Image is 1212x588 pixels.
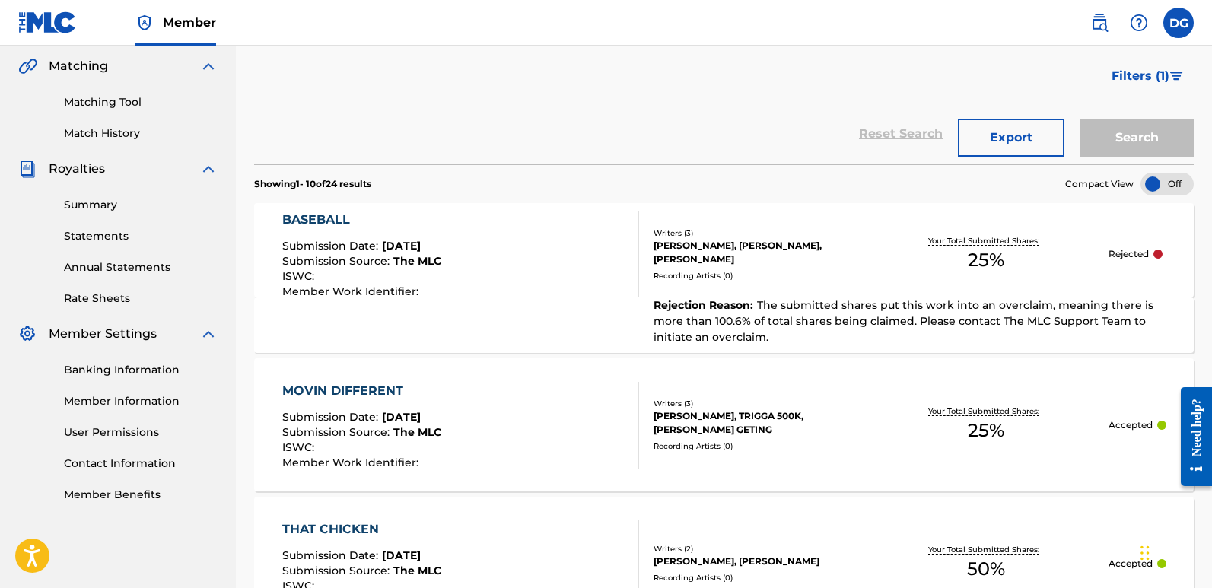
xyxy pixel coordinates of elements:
[282,520,441,539] div: THAT CHICKEN
[654,572,862,583] div: Recording Artists ( 0 )
[1140,530,1150,576] div: Drag
[254,203,1194,353] a: BASEBALLSubmission Date:[DATE]Submission Source:The MLCISWC:Member Work Identifier:Writers (3)[PE...
[1124,8,1154,38] div: Help
[654,227,862,239] div: Writers ( 3 )
[49,57,108,75] span: Matching
[1130,14,1148,32] img: help
[64,424,218,440] a: User Permissions
[18,325,37,343] img: Member Settings
[64,94,218,110] a: Matching Tool
[654,555,862,568] div: [PERSON_NAME], [PERSON_NAME]
[654,298,757,312] span: Rejection Reason :
[654,398,862,409] div: Writers ( 3 )
[199,57,218,75] img: expand
[64,456,218,472] a: Contact Information
[282,254,393,268] span: Submission Source :
[49,160,105,178] span: Royalties
[928,235,1043,246] p: Your Total Submitted Shares:
[1084,8,1115,38] a: Public Search
[282,548,382,562] span: Submission Date :
[282,382,441,400] div: MOVIN DIFFERENT
[382,410,421,424] span: [DATE]
[282,284,422,298] span: Member Work Identifier :
[135,14,154,32] img: Top Rightsholder
[654,409,862,437] div: [PERSON_NAME], TRIGGA 500K, [PERSON_NAME] GETING
[64,197,218,213] a: Summary
[967,555,1005,583] span: 50 %
[1090,14,1109,32] img: search
[282,269,318,283] span: ISWC :
[64,487,218,503] a: Member Benefits
[282,456,422,469] span: Member Work Identifier :
[18,11,77,33] img: MLC Logo
[968,417,1004,444] span: 25 %
[393,425,441,439] span: The MLC
[654,543,862,555] div: Writers ( 2 )
[382,548,421,562] span: [DATE]
[958,119,1064,157] button: Export
[282,425,393,439] span: Submission Source :
[928,544,1043,555] p: Your Total Submitted Shares:
[1112,67,1169,85] span: Filters ( 1 )
[282,440,318,454] span: ISWC :
[64,259,218,275] a: Annual Statements
[1102,57,1194,95] button: Filters (1)
[254,177,371,191] p: Showing 1 - 10 of 24 results
[18,57,37,75] img: Matching
[1169,382,1212,492] iframe: Resource Center
[64,291,218,307] a: Rate Sheets
[282,410,382,424] span: Submission Date :
[1065,177,1134,191] span: Compact View
[254,358,1194,491] a: MOVIN DIFFERENTSubmission Date:[DATE]Submission Source:The MLCISWC:Member Work Identifier:Writers...
[654,239,862,266] div: [PERSON_NAME], [PERSON_NAME], [PERSON_NAME]
[64,393,218,409] a: Member Information
[64,126,218,141] a: Match History
[968,246,1004,274] span: 25 %
[18,160,37,178] img: Royalties
[199,325,218,343] img: expand
[382,239,421,253] span: [DATE]
[654,440,862,452] div: Recording Artists ( 0 )
[393,254,441,268] span: The MLC
[64,228,218,244] a: Statements
[1163,8,1194,38] div: User Menu
[1109,557,1153,571] p: Accepted
[1136,515,1212,588] iframe: Chat Widget
[928,405,1043,417] p: Your Total Submitted Shares:
[64,362,218,378] a: Banking Information
[1109,247,1149,261] p: Rejected
[654,298,1153,344] span: The submitted shares put this work into an overclaim, meaning there is more than 100.6% of total ...
[1170,72,1183,81] img: filter
[654,270,862,281] div: Recording Artists ( 0 )
[282,211,441,229] div: BASEBALL
[163,14,216,31] span: Member
[199,160,218,178] img: expand
[282,564,393,577] span: Submission Source :
[282,239,382,253] span: Submission Date :
[1109,418,1153,432] p: Accepted
[49,325,157,343] span: Member Settings
[393,564,441,577] span: The MLC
